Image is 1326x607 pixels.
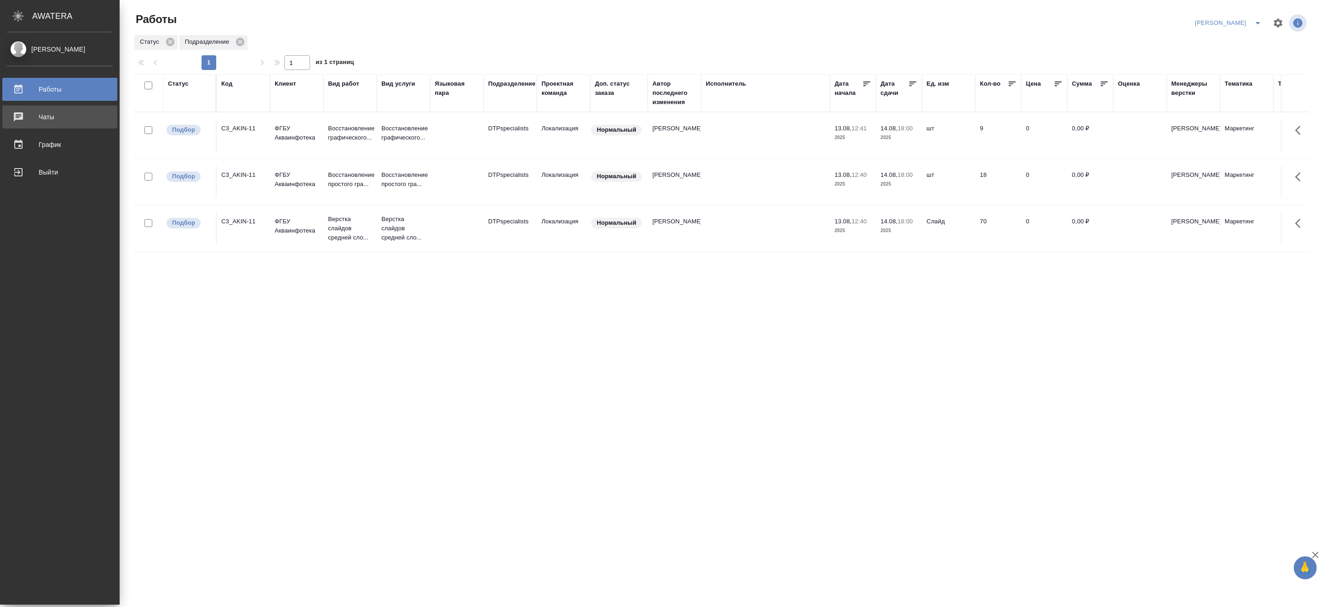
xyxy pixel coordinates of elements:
p: 2025 [881,180,917,189]
p: Нормальный [597,172,636,181]
div: Дата сдачи [881,79,908,98]
td: 9 [975,119,1021,152]
p: 18:00 [898,171,913,178]
div: Тэги работы [1278,79,1316,88]
p: Подбор [172,218,195,228]
p: Восстановление простого гра... [381,170,426,189]
a: Чаты [2,105,117,128]
div: Подразделение [179,35,248,50]
p: Маркетинг [1225,170,1269,180]
p: Нормальный [597,125,636,134]
span: из 1 страниц [316,57,354,70]
p: 13.08, [835,125,852,132]
td: Локализация [537,166,590,198]
p: [PERSON_NAME] [1171,124,1216,133]
button: Здесь прячутся важные кнопки [1290,166,1312,188]
td: [PERSON_NAME] [648,166,701,198]
p: 14.08, [881,171,898,178]
div: Можно подбирать исполнителей [166,124,211,136]
td: [PERSON_NAME] [648,212,701,245]
div: C3_AKIN-11 [221,124,265,133]
p: Статус [140,37,162,47]
div: Доп. статус заказа [595,79,643,98]
div: Подразделение [488,79,536,88]
td: 0 [1021,119,1067,152]
p: Маркетинг [1225,217,1269,226]
p: 2025 [835,133,871,142]
p: 2025 [835,226,871,235]
td: 70 [975,212,1021,245]
td: Локализация [537,119,590,152]
a: Работы [2,78,117,101]
div: Дата начала [835,79,862,98]
button: 🙏 [1294,556,1317,579]
p: 2025 [881,226,917,235]
a: График [2,133,117,156]
div: Оценка [1118,79,1140,88]
td: Локализация [537,212,590,245]
button: Добавить тэги [1278,170,1298,191]
div: Статус [134,35,178,50]
p: Маркетинг [1225,124,1269,133]
div: Выйти [7,165,113,179]
div: Можно подбирать исполнителей [166,217,211,229]
p: Нормальный [597,218,636,228]
div: split button [1193,16,1267,30]
p: Подразделение [185,37,232,47]
div: Вид работ [328,79,359,88]
div: Клиент [275,79,296,88]
span: Посмотреть информацию [1289,14,1309,32]
p: 2025 [835,180,871,189]
button: Здесь прячутся важные кнопки [1290,119,1312,141]
button: Добавить тэги [1278,124,1298,144]
p: ФГБУ Акваинфотека [275,170,319,189]
p: Подбор [172,172,195,181]
span: Работы [133,12,177,27]
div: C3_AKIN-11 [221,217,265,226]
td: 0,00 ₽ [1067,212,1113,245]
td: 0 [1021,212,1067,245]
p: Подбор [172,125,195,134]
td: [PERSON_NAME] [648,119,701,152]
td: 0,00 ₽ [1067,119,1113,152]
div: Тематика [1225,79,1252,88]
div: Менеджеры верстки [1171,79,1216,98]
div: Можно подбирать исполнителей [166,170,211,183]
div: Сумма [1072,79,1092,88]
p: Верстка слайдов средней сло... [381,215,426,242]
div: Ед. изм [927,79,949,88]
div: Языковая пара [435,79,479,98]
td: DTPspecialists [484,166,537,198]
div: Работы [7,82,113,96]
p: 2025 [881,133,917,142]
p: [PERSON_NAME] [1171,170,1216,180]
td: шт [922,166,975,198]
p: Восстановление графического... [328,124,372,142]
p: ФГБУ Акваинфотека [275,124,319,142]
p: 14.08, [881,218,898,225]
p: ФГБУ Акваинфотека [275,217,319,235]
td: 18 [975,166,1021,198]
div: Автор последнего изменения [652,79,697,107]
span: Настроить таблицу [1267,12,1289,34]
td: шт [922,119,975,152]
span: 🙏 [1297,558,1313,578]
p: 12:41 [852,125,867,132]
p: Верстка слайдов средней сло... [328,215,372,242]
div: AWATERA [32,7,120,25]
div: Проектная команда [542,79,586,98]
div: [PERSON_NAME] [7,44,113,54]
div: Чаты [7,110,113,124]
td: 0,00 ₽ [1067,166,1113,198]
p: 12:40 [852,171,867,178]
td: DTPspecialists [484,119,537,152]
div: Кол-во [980,79,1001,88]
p: 12:40 [852,218,867,225]
div: Статус [168,79,189,88]
button: Здесь прячутся важные кнопки [1290,212,1312,234]
td: 0 [1021,166,1067,198]
p: 13.08, [835,171,852,178]
button: Добавить тэги [1278,217,1298,237]
div: Исполнитель [706,79,746,88]
div: C3_AKIN-11 [221,170,265,180]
